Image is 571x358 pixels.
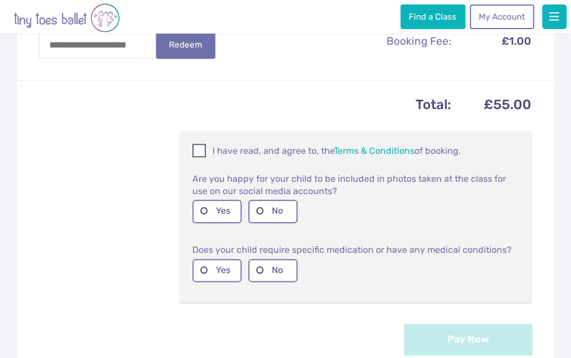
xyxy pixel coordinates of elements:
[248,259,298,282] label: No
[13,2,120,34] img: tiny toes ballet
[332,32,452,50] th: Booking Fee:
[192,144,519,157] p: I have read, and agree to, the of booking.
[192,200,242,223] label: Yes
[404,324,532,355] button: Pay Now
[453,93,531,116] td: £55.00
[156,31,215,59] button: Redeem
[40,93,452,116] th: Total:
[400,4,465,29] a: Find a Class
[248,200,298,223] label: No
[192,172,519,197] p: Are you happy for your child to be included in photos taken at the class for use on our social me...
[192,259,242,282] label: Yes
[470,4,534,29] a: My Account
[334,145,414,156] a: Terms & Conditions
[453,32,531,50] td: £1.00
[192,243,519,257] p: Does your child require specific medication or have any medical conditions?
